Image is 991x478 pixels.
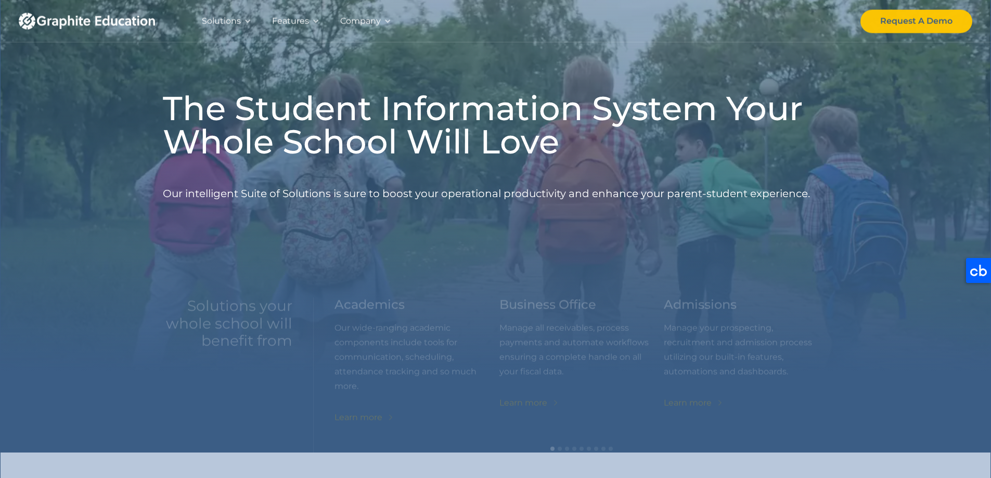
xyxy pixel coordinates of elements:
[550,446,555,450] div: Show slide 1 of 9
[558,446,562,450] div: Show slide 2 of 9
[572,446,576,450] div: Show slide 4 of 9
[664,320,829,379] p: Manage your prospecting, recruitment and admission process utilizing our built-in features, autom...
[499,395,547,410] div: Learn more
[163,92,829,158] h1: The Student Information System Your Whole School Will Love
[334,320,499,393] p: Our wide-ranging academic components include tools for communication, scheduling, attendance trac...
[587,446,591,450] div: Show slide 6 of 9
[609,446,613,450] div: Show slide 9 of 9
[499,298,664,425] div: 2 of 9
[19,1,175,42] a: home
[565,446,569,450] div: Show slide 3 of 9
[499,320,664,379] p: Manage all receivables, process payments and automate workflows ensuring a complete handle on all...
[334,298,829,462] div: carousel
[163,166,810,221] p: Our intelligent Suite of Solutions is sure to boost your operational productivity and enhance you...
[664,395,712,410] div: Learn more
[340,14,381,29] div: Company
[163,298,292,350] h2: Solutions your whole school will benefit from
[272,14,309,29] div: Features
[334,298,405,313] h3: Academics
[334,410,395,424] a: Learn more
[580,446,584,450] div: Show slide 5 of 9
[601,446,606,450] div: Show slide 8 of 9
[334,410,382,424] div: Learn more
[860,9,972,33] a: Request A Demo
[334,298,499,425] div: 1 of 9
[262,1,330,42] div: Features
[664,298,829,425] div: 3 of 9
[499,298,596,313] h3: Business Office
[828,395,876,410] div: Learn more
[594,446,598,450] div: Show slide 7 of 9
[664,298,737,313] h3: Admissions
[828,298,915,313] h3: Development
[330,1,402,42] div: Company
[880,14,953,29] div: Request A Demo
[202,14,241,29] div: Solutions
[191,1,262,42] div: Solutions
